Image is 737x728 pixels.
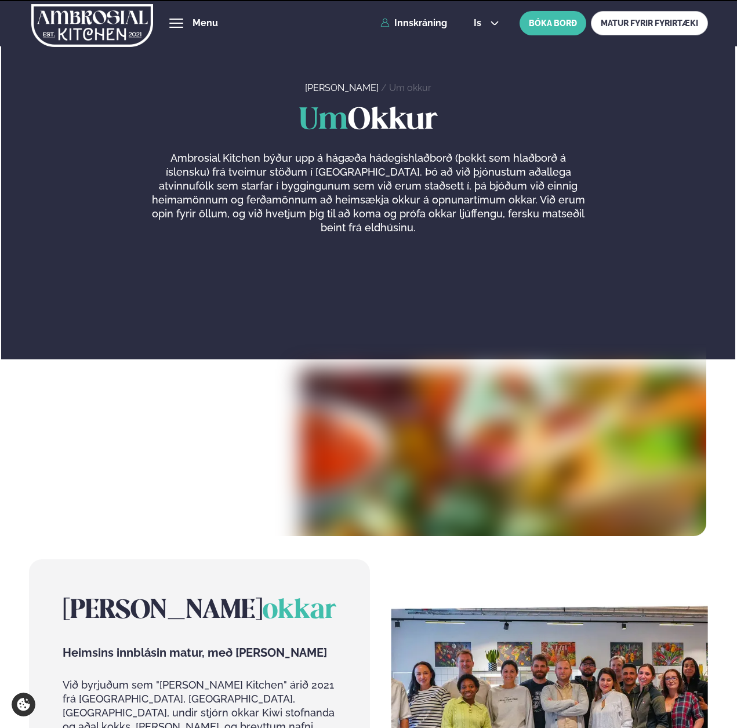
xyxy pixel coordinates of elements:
a: Innskráning [380,18,447,28]
button: BÓKA BORÐ [520,11,586,35]
button: hamburger [169,16,183,30]
a: Cookie settings [12,693,35,716]
p: Ambrosial Kitchen býður upp á hágæða hádegishlaðborð (þekkt sem hlaðborð á íslensku) frá tveimur ... [149,151,587,235]
a: MATUR FYRIR FYRIRTÆKI [591,11,708,35]
h1: Okkur [30,104,706,137]
img: logo [31,2,153,49]
span: is [474,19,485,28]
span: okkar [263,598,336,624]
span: / [381,82,389,93]
a: Um okkur [389,82,431,93]
a: [PERSON_NAME] [305,82,379,93]
h2: [PERSON_NAME] [63,595,336,627]
button: is [464,19,508,28]
span: Heimsins innblásin matur, með [PERSON_NAME] [63,646,336,660]
span: Um [299,106,348,135]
